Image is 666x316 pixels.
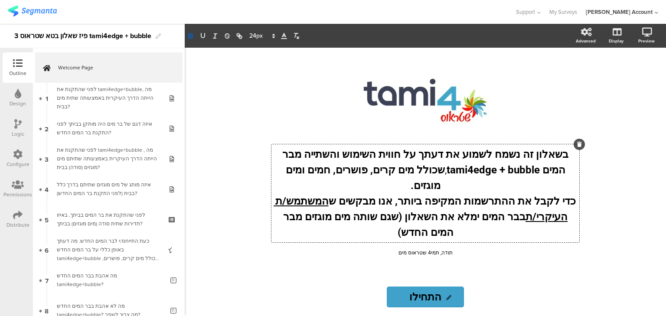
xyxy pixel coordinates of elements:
a: 2 איזה דגם של בר מים היה מותקן בביתך לפני התקנת בר המים החדש? [35,113,183,143]
div: Design [10,100,26,108]
span: 4 [45,184,49,194]
a: 6 כעת התייחס/י לבר המים החדש. מה דעתך באופן כללי על בר המים החדש tami4edge+bubble שכולל מים קרים,... [35,235,183,265]
strong: בשאלון זה נשמח לשמוע את דעתך על חווית השימוש והשתייה מבר המים tami4edge + bubble [280,148,568,176]
span: 1 [46,93,48,103]
span: 2 [45,124,49,133]
div: [PERSON_NAME] Account [586,8,653,16]
span: 6 [45,245,49,254]
span: 5 [45,215,49,224]
a: 1 לפני שהתקנת את tami4edge+bubble, מה הייתה הדרך העיקרית באמצעותה שתית מים בבית? [35,83,183,113]
strong: כדי לקבל את ההתרשמות המקיפה ביותר, אנו מבקשים ש בבר המים ימלא את השאלון (שגם שותה מים מוגזים מבר ... [273,195,576,238]
div: כעת התייחס/י לבר המים החדש. מה דעתך באופן כללי על בר המים החדש tami4edge+bubble שכולל מים קרים, פ... [57,237,160,263]
span: 8 [45,306,49,315]
span: Support [516,8,535,16]
a: 5 לפני שהתקנת את בר המים בביתך, באיזו תדירות שתית סודה (מים מוגזים) בביתך? [35,204,183,235]
a: Welcome Page [35,52,183,83]
div: איזה דגם של בר מים היה מותקן בביתך לפני התקנת בר המים החדש? [57,120,160,137]
div: Configure [7,160,29,168]
div: Logic [12,130,24,138]
div: Permissions [3,191,32,199]
input: Start [387,287,464,307]
a: 3 לפני שהתקנת את tami4edge+bubble , מה הייתה הדרך העיקרית באמצעותה שתיתם מים מוגזים (סודה) בבית? [35,143,183,174]
img: segmanta logo [8,6,57,16]
p: תודה, תמי4 שטראוס מים [274,249,577,257]
a: 4 איזה מותג של מים מוגזים שתיתם בדרך כלל בבית (לפני התקנת בר המים החדש)? [35,174,183,204]
div: Distribute [7,221,29,229]
div: Outline [9,69,26,77]
div: 3 פיז שאלון בטא שטראוס tami4edge + bubble [14,29,151,43]
div: Display [609,38,624,44]
div: לפני שהתקנת את בר המים בביתך, באיזו תדירות שתית סודה (מים מוגזים) בביתך? [57,211,160,228]
div: לפני שהתקנת את tami4edge+bubble , מה הייתה הדרך העיקרית באמצעותה שתיתם מים מוגזים (סודה) בבית? [57,146,160,172]
div: Preview [638,38,655,44]
span: 7 [45,275,49,285]
strong: שכולל מים קרים, פושרים, חמים ומים מוגזים. [283,164,445,192]
div: לפני שהתקנת את tami4edge+bubble, מה הייתה הדרך העיקרית באמצעותה שתית מים בבית? [57,85,160,111]
p: , [274,147,577,193]
div: Advanced [576,38,596,44]
div: מה אהבת בבר המים החדש tami4edge+bubble? [57,271,164,289]
span: 3 [45,154,49,163]
a: 7 מה אהבת בבר המים החדש tami4edge+bubble? [35,265,183,295]
span: Welcome Page [58,63,169,72]
div: איזה מותג של מים מוגזים שתיתם בדרך כלל בבית (לפני התקנת בר המים החדש)? [57,180,160,198]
